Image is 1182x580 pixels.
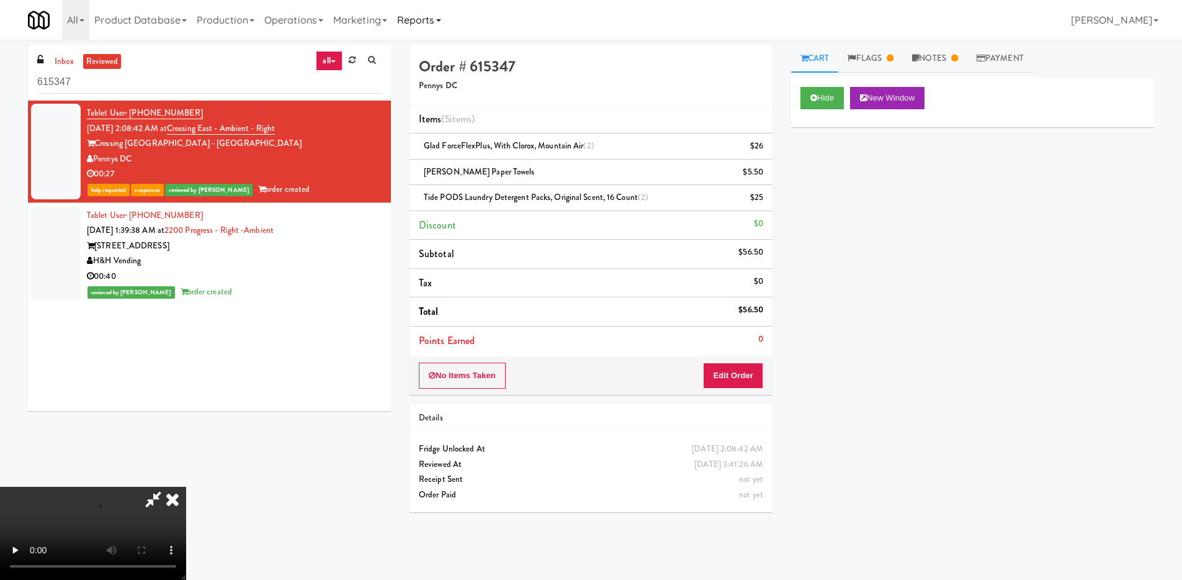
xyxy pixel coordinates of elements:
[87,184,130,196] span: help requested
[758,332,763,347] div: 0
[583,140,594,152] span: (2)
[750,138,763,154] div: $26
[131,184,164,196] span: suspicious
[838,45,903,73] a: Flags
[738,302,763,318] div: $56.50
[703,363,763,389] button: Edit Order
[738,245,763,260] div: $56.50
[37,71,382,94] input: Search vision orders
[743,165,763,180] div: $5.50
[694,457,763,473] div: [DATE] 3:41:26 AM
[28,101,391,203] li: Tablet User· [PHONE_NUMBER][DATE] 2:08:42 AM atCrossing East - Ambient - RightCrossing [GEOGRAPHI...
[87,136,382,152] div: Crossing [GEOGRAPHIC_DATA] - [GEOGRAPHIC_DATA]
[419,276,432,290] span: Tax
[125,107,203,119] span: · [PHONE_NUMBER]
[967,45,1033,73] a: Payment
[419,487,763,503] div: Order Paid
[419,333,475,348] span: Points Earned
[754,274,763,289] div: $0
[181,286,232,297] span: order created
[419,457,763,473] div: Reviewed At
[87,269,382,284] div: 00:40
[316,51,342,71] a: all
[87,107,203,119] a: Tablet User· [PHONE_NUMBER]
[419,218,456,232] span: Discount
[83,54,122,70] a: reviewed
[739,489,763,501] span: not yet
[87,224,164,236] span: [DATE] 1:39:38 AM at
[125,209,203,221] span: · [PHONE_NUMBER]
[87,253,382,269] div: H&H Vending
[441,112,475,126] span: (5 )
[87,209,203,221] a: Tablet User· [PHONE_NUMBER]
[419,112,475,126] span: Items
[167,122,275,135] a: Crossing East - Ambient - Right
[754,216,763,232] div: $0
[424,140,594,152] span: Glad ForceFlexPlus, with Clorox, Mountain Air
[87,122,167,134] span: [DATE] 2:08:42 AM at
[419,442,763,457] div: Fridge Unlocked At
[419,363,506,389] button: No Items Taken
[419,472,763,487] div: Receipt Sent
[87,286,175,299] span: reviewed by [PERSON_NAME]
[164,224,274,236] a: 2200 Progress - Right -Ambient
[850,87,925,109] button: New Window
[87,152,382,167] div: Pennys DC
[450,112,472,126] ng-pluralize: items
[28,9,50,31] img: Micromart
[750,190,763,206] div: $25
[424,166,535,178] span: [PERSON_NAME] Paper Towels
[87,238,382,254] div: [STREET_ADDRESS]
[419,58,763,75] h4: Order # 615347
[87,166,382,182] div: 00:27
[692,442,763,457] div: [DATE] 2:08:42 AM
[419,81,763,91] h5: Pennys DC
[638,191,648,203] span: (2)
[419,410,763,426] div: Details
[800,87,844,109] button: Hide
[791,45,839,73] a: Cart
[903,45,967,73] a: Notes
[739,473,763,485] span: not yet
[258,183,310,195] span: order created
[51,54,77,70] a: inbox
[424,191,648,203] span: Tide PODS Laundry Detergent Packs, Original Scent, 16 Count
[28,203,391,305] li: Tablet User· [PHONE_NUMBER][DATE] 1:39:38 AM at2200 Progress - Right -Ambient[STREET_ADDRESS]H&H ...
[419,304,439,319] span: Total
[419,247,454,261] span: Subtotal
[165,184,253,196] span: reviewed by [PERSON_NAME]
